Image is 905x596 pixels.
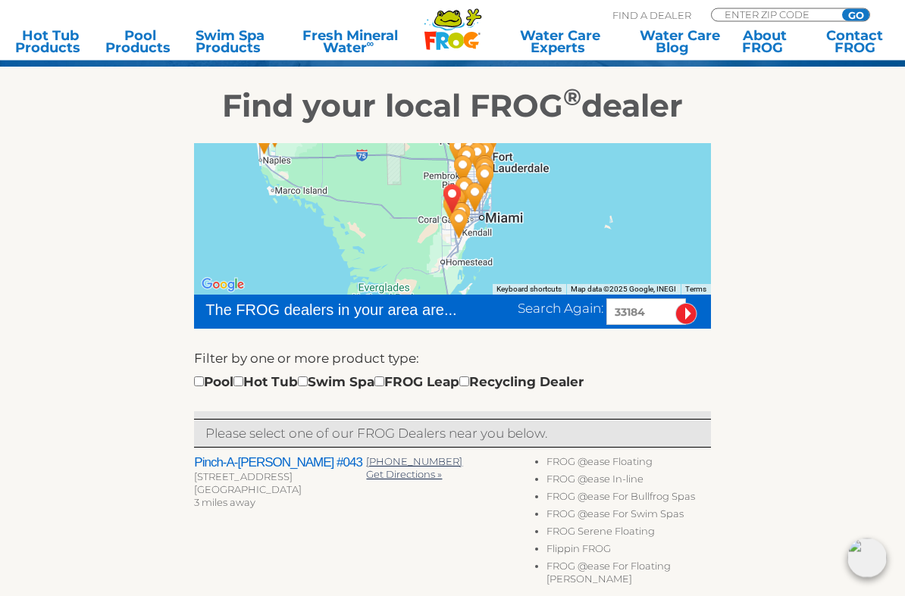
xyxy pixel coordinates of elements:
a: Water CareExperts [500,30,620,54]
div: The Pool Spa Billiard Store - 7 miles away. [441,165,488,218]
div: Luli Pools - Miami - 14 miles away. [440,144,487,197]
a: [PHONE_NUMBER] [366,456,462,468]
sup: ∞ [367,37,374,49]
li: FROG @ease For Bullfrog Spas [546,491,711,508]
a: Swim SpaProducts [195,30,265,54]
li: FROG @ease For Swim Spas [546,508,711,526]
h2: Find your local FROG dealer [65,87,840,125]
li: FROG @ease Floating [546,456,711,473]
input: Submit [675,304,697,326]
a: Open this area in Google Maps (opens a new window) [198,276,248,295]
span: Map data ©2025 Google, INEGI [571,286,676,294]
li: Flippin FROG [546,543,711,560]
input: Zip Code Form [723,9,825,20]
sup: ® [563,83,581,112]
div: Pinch-A-Penny #050 - 19 miles away. [462,146,509,199]
img: openIcon [847,538,887,578]
a: AboutFROG [730,30,800,54]
div: [GEOGRAPHIC_DATA] [194,484,366,497]
a: Fresh MineralWater∞ [285,30,416,54]
div: Pinch-A-Penny #161 - 10 miles away. [452,171,499,224]
a: Water CareBlog [640,30,709,54]
li: FROG @ease In-line [546,473,711,491]
div: Pinch-a-Penny #206 - 12 miles away. [436,198,483,251]
img: Google [198,276,248,295]
button: Keyboard shortcuts [496,285,562,295]
div: All Florida Pool & Spa Center - 17 miles away. [462,153,509,206]
p: Find A Dealer [612,8,691,22]
label: Filter by one or more product type: [194,349,419,369]
li: FROG Serene Floating [546,526,711,543]
div: Leslie's Poolmart Inc # 526 - 20 miles away. [462,144,509,197]
span: 3 miles away [194,497,255,509]
li: FROG @ease For Floating [PERSON_NAME] [546,560,711,591]
div: MIAMI, FL 33184 [429,173,476,226]
div: Pinch-A-Penny #041 - 9 miles away. [438,191,485,244]
div: Pinch-A-Penny #120 - 21 miles away. [435,125,482,178]
a: Get Directions » [366,469,442,481]
a: Hot TubProducts [15,30,85,54]
p: Please select one of our FROG Dealers near you below. [205,424,699,444]
input: GO [842,9,869,21]
div: Pinch-A-Penny #043 - 3 miles away. [433,176,480,229]
div: Pool Hot Tub Swim Spa FROG Leap Recycling Dealer [194,373,584,392]
div: [STREET_ADDRESS] [194,471,366,484]
a: ContactFROG [820,30,890,54]
h2: Pinch-A-[PERSON_NAME] #043 [194,456,366,471]
a: PoolProducts [105,30,175,54]
div: The FROG dealers in your area are... [205,299,458,322]
a: Terms [685,286,706,294]
span: Search Again: [518,301,603,317]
